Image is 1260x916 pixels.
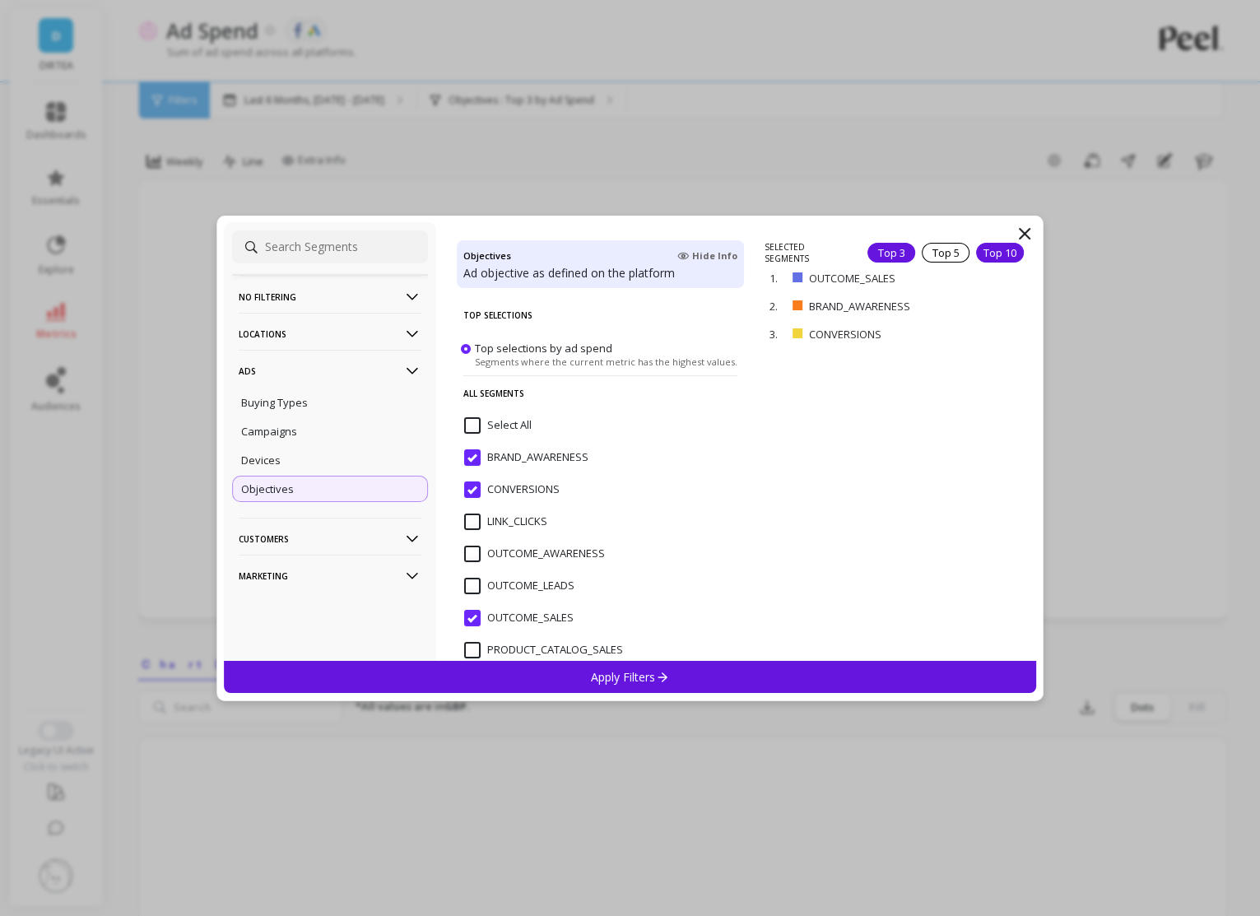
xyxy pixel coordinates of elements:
[769,299,786,314] p: 2.
[464,578,574,594] span: OUTCOME_LEADS
[765,241,848,264] p: SELECTED SEGMENTS
[463,247,511,265] h4: Objectives
[241,453,281,467] p: Devices
[867,243,915,263] div: Top 3
[463,298,737,332] p: Top Selections
[464,481,560,498] span: CONVERSIONS
[463,265,737,281] p: Ad objective as defined on the platform
[464,546,605,562] span: OUTCOME_AWARENESS
[239,555,421,597] p: Marketing
[464,514,547,530] span: LINK_CLICKS
[464,449,588,466] span: BRAND_AWARENESS
[922,243,969,263] div: Top 5
[464,417,532,434] span: Select All
[677,249,737,263] span: Hide Info
[232,230,428,263] input: Search Segments
[809,327,954,342] p: CONVERSIONS
[464,642,623,658] span: PRODUCT_CATALOG_SALES
[241,424,297,439] p: Campaigns
[239,276,421,318] p: No filtering
[241,481,294,496] p: Objectives
[976,243,1024,263] div: Top 10
[463,375,737,411] p: All Segments
[809,271,960,286] p: OUTCOME_SALES
[239,518,421,560] p: Customers
[475,340,612,355] span: Top selections by ad spend
[809,299,968,314] p: BRAND_AWARENESS
[769,327,786,342] p: 3.
[241,395,308,410] p: Buying Types
[239,350,421,392] p: Ads
[475,355,737,367] span: Segments where the current metric has the highest values.
[769,271,786,286] p: 1.
[239,313,421,355] p: Locations
[464,610,574,626] span: OUTCOME_SALES
[591,669,669,685] p: Apply Filters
